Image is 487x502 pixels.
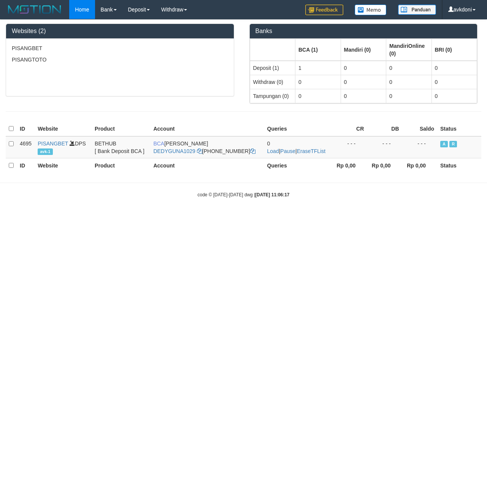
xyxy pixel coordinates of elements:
td: Withdraw (0) [250,75,295,89]
a: Copy 7985845158 to clipboard [250,148,255,154]
small: code © [DATE]-[DATE] dwg | [198,192,290,197]
th: Rp 0,00 [332,158,367,173]
th: Queries [264,158,332,173]
a: Pause [280,148,295,154]
h3: Banks [255,28,472,35]
th: Group: activate to sort column ascending [341,39,386,61]
th: Website [35,122,92,136]
td: - - - [367,136,402,158]
th: ID [17,158,35,173]
td: - - - [402,136,437,158]
span: BCA [153,140,164,147]
td: BETHUB [ Bank Deposit BCA ] [92,136,150,158]
th: Group: activate to sort column ascending [295,39,341,61]
th: Product [92,122,150,136]
th: Status [437,158,481,173]
td: 0 [431,75,477,89]
td: DPS [35,136,92,158]
th: Status [437,122,481,136]
td: 1 [295,61,341,75]
td: Deposit (1) [250,61,295,75]
img: Feedback.jpg [305,5,343,15]
th: DB [367,122,402,136]
td: 0 [386,61,432,75]
td: 0 [295,89,341,103]
strong: [DATE] 11:06:17 [255,192,289,197]
th: Account [150,122,264,136]
span: Active [440,141,448,147]
td: 0 [341,61,386,75]
img: MOTION_logo.png [6,4,63,15]
p: PISANGTOTO [12,56,228,63]
td: 0 [431,89,477,103]
th: Account [150,158,264,173]
h3: Websites (2) [12,28,228,35]
td: - - - [332,136,367,158]
a: PISANGBET [38,140,68,147]
td: 0 [341,89,386,103]
th: ID [17,122,35,136]
td: 0 [386,75,432,89]
a: Copy DEDYGUNA1029 to clipboard [197,148,202,154]
td: [PERSON_NAME] [PHONE_NUMBER] [150,136,264,158]
th: Product [92,158,150,173]
th: Group: activate to sort column ascending [386,39,432,61]
a: Load [267,148,279,154]
span: avk-1 [38,148,52,155]
p: PISANGBET [12,44,228,52]
td: 4695 [17,136,35,158]
td: 0 [295,75,341,89]
td: 0 [431,61,477,75]
th: Rp 0,00 [402,158,437,173]
td: Tampungan (0) [250,89,295,103]
th: Group: activate to sort column ascending [431,39,477,61]
span: | | [267,140,326,154]
th: Group: activate to sort column ascending [250,39,295,61]
img: Button%20Memo.svg [355,5,387,15]
th: CR [332,122,367,136]
th: Queries [264,122,332,136]
th: Website [35,158,92,173]
th: Saldo [402,122,437,136]
th: Rp 0,00 [367,158,402,173]
span: 0 [267,140,270,147]
td: 0 [341,75,386,89]
td: 0 [386,89,432,103]
a: EraseTFList [297,148,325,154]
img: panduan.png [398,5,436,15]
span: Running [449,141,457,147]
a: DEDYGUNA1029 [153,148,195,154]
